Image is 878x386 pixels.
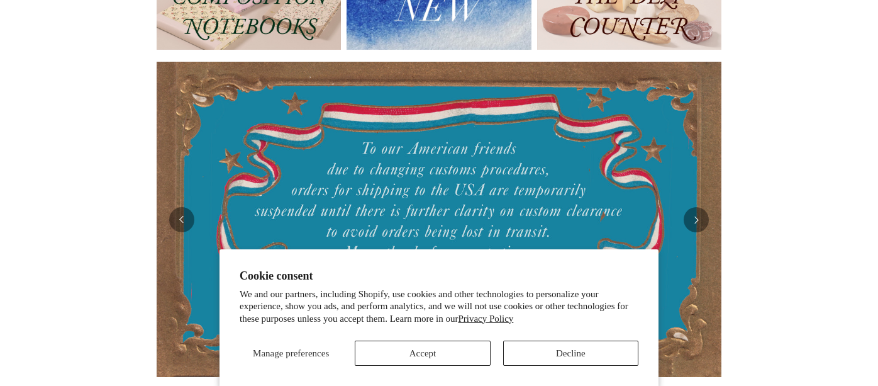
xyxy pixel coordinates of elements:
[458,314,513,324] a: Privacy Policy
[169,207,194,232] button: Previous
[157,62,721,377] img: USA PSA .jpg__PID:33428022-6587-48b7-8b57-d7eefc91f15a
[240,341,342,366] button: Manage preferences
[355,341,490,366] button: Accept
[240,270,638,283] h2: Cookie consent
[240,288,638,326] p: We and our partners, including Shopify, use cookies and other technologies to personalize your ex...
[684,207,709,232] button: Next
[503,341,638,366] button: Decline
[253,348,329,358] span: Manage preferences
